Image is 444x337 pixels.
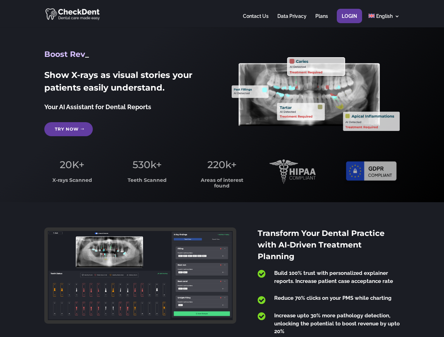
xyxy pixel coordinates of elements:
[133,159,162,171] span: 530k+
[44,122,93,136] a: Try Now
[207,159,237,171] span: 220k+
[44,69,212,98] h2: Show X-rays as visual stories your patients easily understand.
[45,7,101,21] img: CheckDent AI
[274,295,392,301] span: Reduce 70% clicks on your PMS while charting
[277,14,307,27] a: Data Privacy
[85,49,89,59] span: _
[342,14,357,27] a: Login
[258,229,385,261] span: Transform Your Dental Practice with AI-Driven Treatment Planning
[274,270,393,284] span: Build 100% trust with personalized explainer reports. Increase patient case acceptance rate
[44,103,151,111] span: Your AI Assistant for Dental Reports
[194,178,250,192] h3: Areas of interest found
[232,57,399,131] img: X_Ray_annotated
[243,14,269,27] a: Contact Us
[60,159,84,171] span: 20K+
[258,312,265,321] span: 
[258,269,265,278] span: 
[368,14,400,27] a: English
[44,49,85,59] span: Boost Rev
[376,13,393,19] span: English
[258,296,265,305] span: 
[274,312,400,335] span: Increase upto 30% more pathology detection, unlocking the potential to boost revenue by upto 20%
[315,14,328,27] a: Plans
